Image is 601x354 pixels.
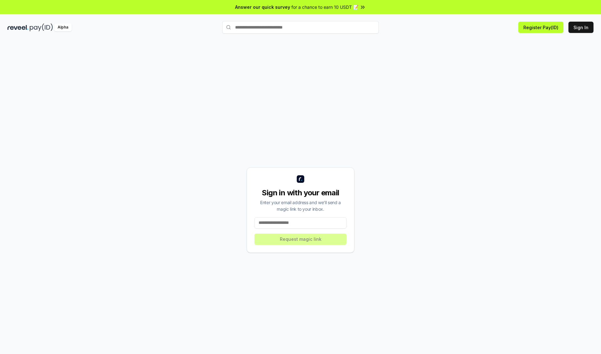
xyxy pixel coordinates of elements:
span: Answer our quick survey [235,4,290,10]
button: Register Pay(ID) [518,22,563,33]
div: Sign in with your email [254,188,347,198]
img: pay_id [30,24,53,31]
img: logo_small [297,175,304,183]
span: for a chance to earn 10 USDT 📝 [291,4,358,10]
img: reveel_dark [8,24,28,31]
button: Sign In [568,22,593,33]
div: Enter your email address and we’ll send a magic link to your inbox. [254,199,347,212]
div: Alpha [54,24,72,31]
